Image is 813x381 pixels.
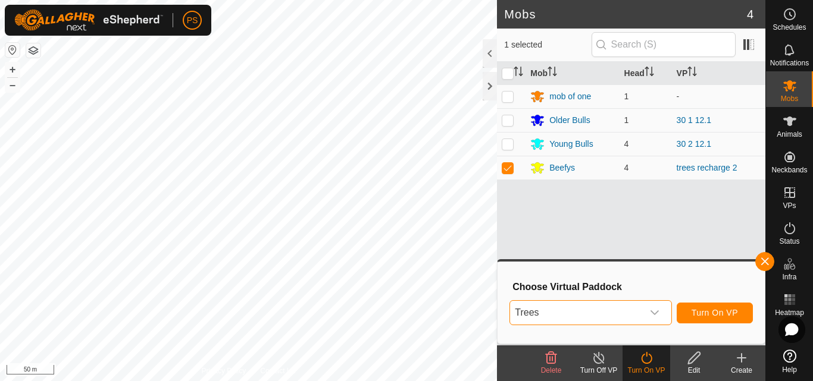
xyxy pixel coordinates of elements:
[677,303,753,323] button: Turn On VP
[624,115,629,125] span: 1
[677,115,711,125] a: 30 1 12.1
[504,39,591,51] span: 1 selected
[549,138,593,150] div: Young Bulls
[14,10,163,31] img: Gallagher Logo
[548,68,557,78] p-sorticon: Activate to sort
[541,366,562,374] span: Delete
[766,345,813,378] a: Help
[677,139,711,149] a: 30 2 12.1
[775,309,804,316] span: Heatmap
[549,162,575,174] div: Beefys
[783,202,796,209] span: VPs
[782,366,797,373] span: Help
[5,43,20,57] button: Reset Map
[770,59,809,67] span: Notifications
[549,114,590,127] div: Older Bulls
[781,95,798,102] span: Mobs
[260,366,295,376] a: Contact Us
[623,365,670,376] div: Turn On VP
[624,92,629,101] span: 1
[624,163,629,172] span: 4
[187,14,198,27] span: PS
[5,78,20,92] button: –
[202,366,246,376] a: Privacy Policy
[672,62,765,85] th: VP
[672,84,765,108] td: -
[592,32,736,57] input: Search (S)
[645,68,654,78] p-sorticon: Activate to sort
[510,301,642,325] span: Trees
[687,68,697,78] p-sorticon: Activate to sort
[777,131,802,138] span: Animals
[620,62,672,85] th: Head
[643,301,667,325] div: dropdown trigger
[575,365,623,376] div: Turn Off VP
[771,166,807,174] span: Neckbands
[526,62,619,85] th: Mob
[5,62,20,77] button: +
[779,238,799,245] span: Status
[624,139,629,149] span: 4
[670,365,718,376] div: Edit
[718,365,765,376] div: Create
[677,163,737,172] a: trees recharge 2
[26,43,40,58] button: Map Layers
[512,281,753,292] h3: Choose Virtual Paddock
[549,90,591,103] div: mob of one
[504,7,747,21] h2: Mobs
[773,24,806,31] span: Schedules
[692,308,738,317] span: Turn On VP
[514,68,523,78] p-sorticon: Activate to sort
[782,273,796,281] span: Infra
[747,5,753,23] span: 4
